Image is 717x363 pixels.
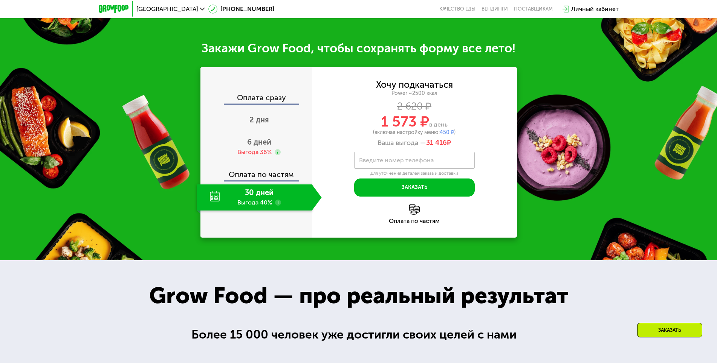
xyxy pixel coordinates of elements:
span: 2 дня [249,115,269,124]
span: [GEOGRAPHIC_DATA] [136,6,198,12]
button: Заказать [354,178,475,197]
div: Заказать [637,323,702,337]
span: 6 дней [247,137,271,146]
span: 31 416 [426,139,447,147]
div: Выгода 36% [237,148,272,156]
div: Ваша выгода — [312,139,517,147]
a: [PHONE_NUMBER] [208,5,274,14]
a: Качество еды [439,6,475,12]
div: 2 620 ₽ [312,102,517,111]
span: в день [429,121,448,128]
label: Введите номер телефона [359,158,434,162]
span: 1 573 ₽ [381,113,429,130]
div: Оплата по частям [201,163,312,180]
div: Оплата по частям [312,218,517,224]
img: l6xcnZfty9opOoJh.png [409,204,420,215]
div: Power ~2500 ккал [312,90,517,97]
div: (включая настройку меню: ) [312,130,517,135]
a: Вендинги [482,6,508,12]
div: Оплата сразу [201,94,312,104]
div: поставщикам [514,6,553,12]
div: Grow Food — про реальный результат [133,279,584,313]
span: ₽ [426,139,451,147]
div: Хочу подкачаться [376,81,453,89]
div: Для уточнения деталей заказа и доставки [354,171,475,177]
span: 450 ₽ [440,129,454,136]
div: Более 15 000 человек уже достигли своих целей с нами [191,325,526,344]
div: Личный кабинет [571,5,619,14]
